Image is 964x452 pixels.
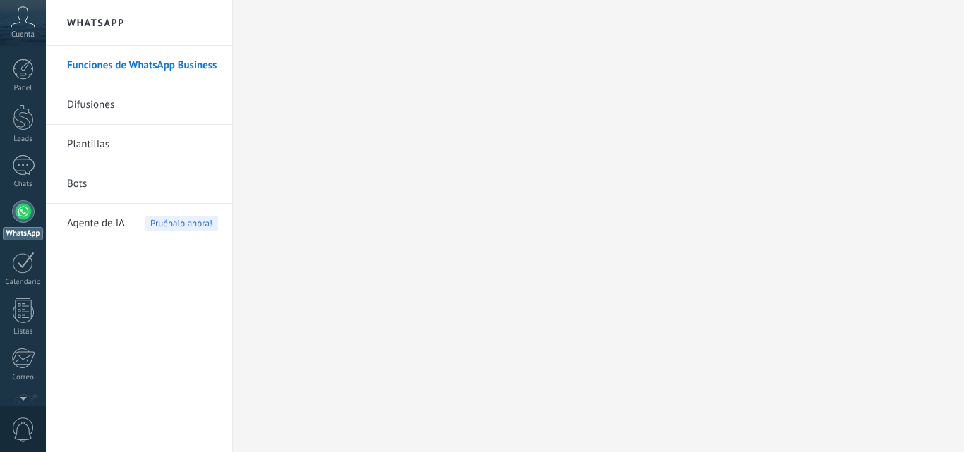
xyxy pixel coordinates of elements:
[3,180,44,189] div: Chats
[3,227,43,240] div: WhatsApp
[67,46,218,85] a: Funciones de WhatsApp Business
[11,30,35,39] span: Cuenta
[67,85,218,125] a: Difusiones
[46,125,232,164] li: Plantillas
[46,85,232,125] li: Difusiones
[3,84,44,93] div: Panel
[3,327,44,336] div: Listas
[46,164,232,204] li: Bots
[46,204,232,243] li: Agente de IA
[3,373,44,382] div: Correo
[3,135,44,144] div: Leads
[67,204,125,243] span: Agente de IA
[67,164,218,204] a: Bots
[67,204,218,243] a: Agente de IAPruébalo ahora!
[3,278,44,287] div: Calendario
[145,216,218,231] span: Pruébalo ahora!
[46,46,232,85] li: Funciones de WhatsApp Business
[67,125,218,164] a: Plantillas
